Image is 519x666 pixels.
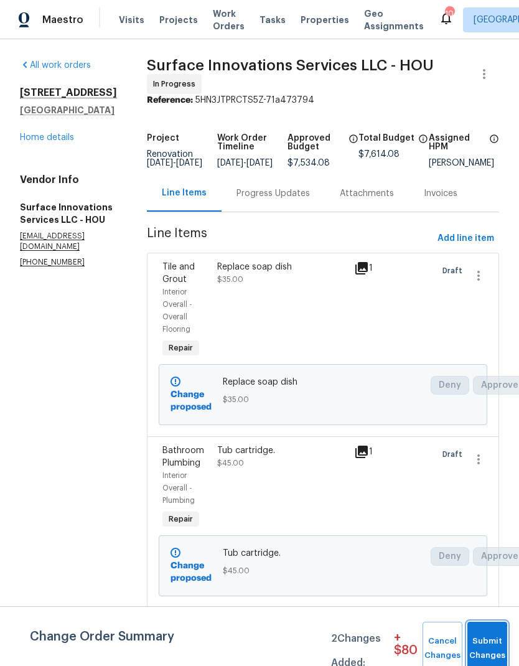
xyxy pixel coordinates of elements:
span: Cancel Changes [429,634,456,663]
span: - [217,159,273,167]
div: Line Items [162,187,207,199]
span: Visits [119,14,144,26]
a: Home details [20,133,74,142]
div: 1 [354,444,374,459]
span: Interior Overall - Plumbing [162,472,195,504]
span: [DATE] [176,159,202,167]
span: Properties [301,14,349,26]
h5: Total Budget [358,134,414,143]
div: 5HN3JTPRCTS5Z-71a473794 [147,94,499,106]
h5: Surface Innovations Services LLC - HOU [20,201,117,226]
span: $35.00 [223,393,424,406]
span: Renovation [147,150,202,167]
div: Invoices [424,187,457,200]
span: Repair [164,513,198,525]
span: $45.00 [223,565,424,577]
span: Bathroom Plumbing [162,446,204,467]
b: Change proposed [171,390,212,411]
span: The total cost of line items that have been approved by both Opendoor and the Trade Partner. This... [348,134,358,159]
h5: Work Order Timeline [217,134,288,151]
span: Projects [159,14,198,26]
h5: Assigned HPM [429,134,485,151]
span: $35.00 [217,276,243,283]
div: 1 [354,261,374,276]
span: Work Orders [213,7,245,32]
div: Tub cartridge. [217,444,347,457]
span: Interior Overall - Overall Flooring [162,288,192,333]
div: Progress Updates [236,187,310,200]
b: Reference: [147,96,193,105]
span: Maestro [42,14,83,26]
span: Line Items [147,227,432,250]
span: - [147,159,202,167]
div: [PERSON_NAME] [429,159,499,167]
span: Repair [164,342,198,354]
span: [DATE] [147,159,173,167]
span: Replace soap dish [223,376,424,388]
span: Tile and Grout [162,263,195,284]
h5: Project [147,134,179,143]
span: Draft [442,448,467,461]
div: Attachments [340,187,394,200]
button: Add line item [432,227,499,250]
div: Replace soap dish [217,261,347,273]
span: Surface Innovations Services LLC - HOU [147,58,434,73]
button: Deny [431,376,469,395]
span: In Progress [153,78,200,90]
b: Change proposed [171,561,212,583]
button: Deny [431,547,469,566]
span: Geo Assignments [364,7,424,32]
span: The hpm assigned to this work order. [489,134,499,159]
span: The total cost of line items that have been proposed by Opendoor. This sum includes line items th... [418,134,428,150]
a: All work orders [20,61,91,70]
span: Add line item [437,231,494,246]
span: Tub cartridge. [223,547,424,560]
h4: Vendor Info [20,174,117,186]
span: $7,534.08 [288,159,330,167]
div: 10 [445,7,454,20]
span: [DATE] [217,159,243,167]
span: [DATE] [246,159,273,167]
h5: Approved Budget [288,134,344,151]
span: Draft [442,265,467,277]
span: Submit Changes [474,634,501,663]
span: $7,614.08 [358,150,400,159]
span: Tasks [259,16,286,24]
span: $45.00 [217,459,244,467]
